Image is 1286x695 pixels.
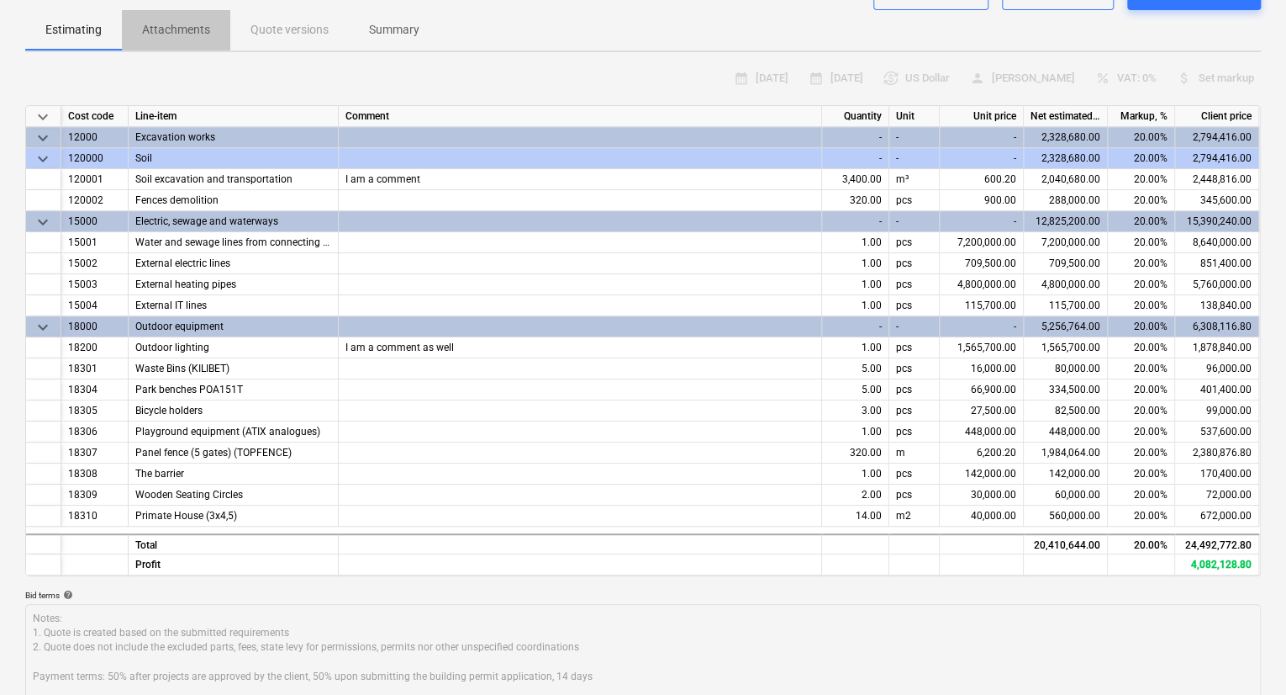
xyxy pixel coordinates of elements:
div: - [889,127,940,148]
div: 20.00% [1108,190,1175,211]
div: pcs [889,422,940,443]
div: 320.00 [822,190,889,211]
div: 1.00 [822,232,889,253]
div: 900.00 [940,190,1024,211]
div: - [889,148,940,169]
div: 8,640,000.00 [1175,232,1259,253]
div: m³ [889,169,940,190]
div: 2,328,680.00 [1024,148,1108,169]
div: 709,500.00 [1024,253,1108,274]
div: 170,400.00 [1175,464,1259,485]
div: Cost code [61,106,129,127]
div: 1,878,840.00 [1175,337,1259,358]
div: 96,000.00 [1175,358,1259,379]
div: 5,256,764.00 [1024,316,1108,337]
div: - [940,211,1024,232]
span: I am a comment as well [345,342,454,353]
div: 1.00 [822,422,889,443]
div: 72,000.00 [1175,485,1259,506]
div: 99,000.00 [1175,401,1259,422]
div: 1.00 [822,337,889,358]
div: 448,000.00 [940,422,1024,443]
div: 20,410,644.00 [1024,533,1108,554]
div: 448,000.00 [1024,422,1108,443]
div: - [822,148,889,169]
div: 3.00 [822,401,889,422]
div: 1,984,064.00 [1024,443,1108,464]
div: 20.00% [1108,443,1175,464]
div: Profit [129,554,339,576]
div: 20.00% [1108,148,1175,169]
div: 2.00 [822,485,889,506]
div: 18310 [61,506,129,527]
div: - [822,127,889,148]
span: The barrier [135,468,184,480]
div: 1,565,700.00 [940,337,1024,358]
div: pcs [889,464,940,485]
div: 115,700.00 [1024,295,1108,316]
div: 18309 [61,485,129,506]
div: 66,900.00 [940,379,1024,401]
div: - [889,316,940,337]
div: 18000 [61,316,129,337]
div: 5,760,000.00 [1175,274,1259,295]
div: 24,492,772.80 [1175,533,1259,554]
div: 20.00% [1108,401,1175,422]
iframe: Chat Widget [1202,614,1286,695]
div: 20.00% [1108,485,1175,506]
div: pcs [889,253,940,274]
div: pcs [889,485,940,506]
div: 320.00 [822,443,889,464]
div: 3,400.00 [822,169,889,190]
div: 20.00% [1108,379,1175,401]
p: Summary [369,21,419,39]
div: 20.00% [1108,337,1175,358]
div: Markup, % [1108,106,1175,127]
div: pcs [889,379,940,401]
div: 20.00% [1108,274,1175,295]
div: 20.00% [1108,422,1175,443]
div: pcs [889,232,940,253]
div: 27,500.00 [940,401,1024,422]
div: 120002 [61,190,129,211]
div: 4,800,000.00 [940,274,1024,295]
span: Collapse category [33,149,53,169]
span: I am a comment [345,173,420,185]
div: 20.00% [1108,316,1175,337]
div: 600.20 [940,169,1024,190]
div: 2,794,416.00 [1175,148,1259,169]
div: 115,700.00 [940,295,1024,316]
div: 20.00% [1108,253,1175,274]
span: Collapse category [33,317,53,337]
span: Wooden Seating Circles [135,489,243,501]
div: 15000 [61,211,129,232]
div: 2,380,876.80 [1175,443,1259,464]
div: 20.00% [1108,506,1175,527]
div: 288,000.00 [1024,190,1108,211]
div: 18301 [61,358,129,379]
div: 142,000.00 [940,464,1024,485]
span: Playground equipment (ATIX analogues) [135,426,320,438]
div: 709,500.00 [940,253,1024,274]
div: 6,308,116.80 [1175,316,1259,337]
div: 2,448,816.00 [1175,169,1259,190]
div: pcs [889,190,940,211]
div: 5.00 [822,379,889,401]
div: 120000 [61,148,129,169]
div: - [822,211,889,232]
div: Unit price [940,106,1024,127]
div: 15003 [61,274,129,295]
span: Panel fence (5 gates) (TOPFENCE) [135,447,292,459]
div: 1,565,700.00 [1024,337,1108,358]
div: Client price [1175,106,1259,127]
div: 14.00 [822,506,889,527]
div: - [822,316,889,337]
div: 1.00 [822,295,889,316]
div: 16,000.00 [940,358,1024,379]
span: Park benches POA151T [135,384,243,395]
div: 20.00% [1108,295,1175,316]
div: - [889,211,940,232]
div: 18304 [61,379,129,401]
div: 401,400.00 [1175,379,1259,401]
